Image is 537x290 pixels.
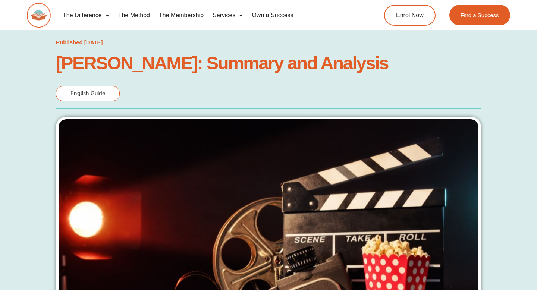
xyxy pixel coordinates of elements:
time: [DATE] [84,39,103,45]
a: Published [DATE] [56,37,103,48]
a: Find a Success [449,5,510,25]
span: English Guide [70,89,105,97]
a: The Method [114,7,154,24]
span: Enrol Now [396,12,424,18]
a: The Difference [58,7,114,24]
span: Find a Success [461,12,499,18]
a: Own a Success [247,7,298,24]
a: The Membership [154,7,208,24]
a: Services [208,7,247,24]
a: Enrol Now [384,5,436,26]
nav: Menu [58,7,357,24]
h1: [PERSON_NAME]: Summary and Analysis [56,55,481,71]
span: Published [56,39,83,45]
